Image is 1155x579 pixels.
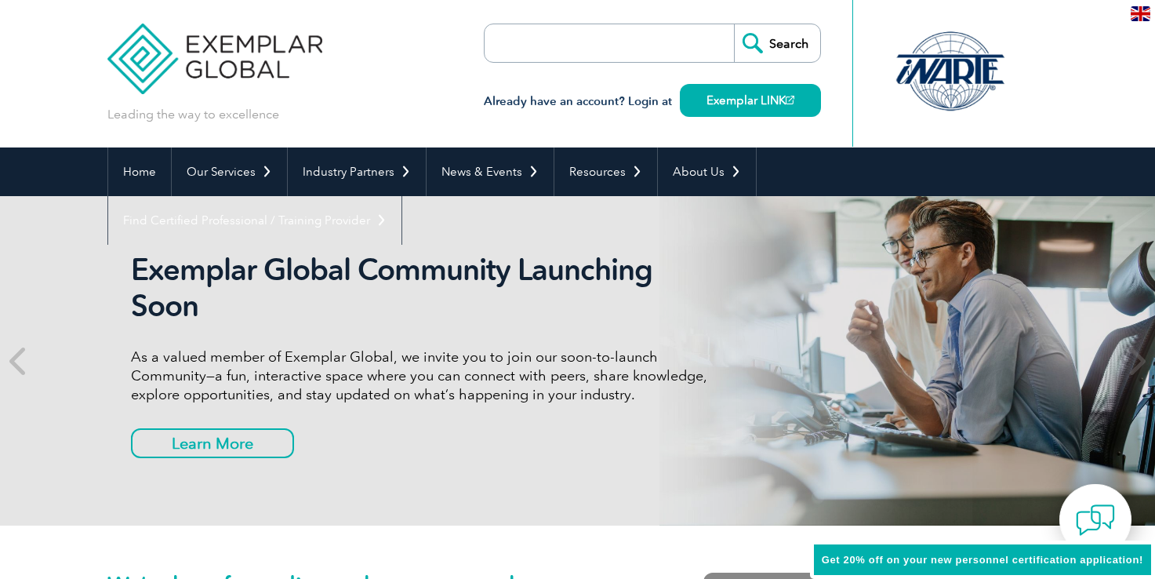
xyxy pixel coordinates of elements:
h2: Exemplar Global Community Launching Soon [131,252,719,324]
a: Exemplar LINK [680,84,821,117]
span: Get 20% off on your new personnel certification application! [822,554,1143,566]
a: Home [108,147,171,196]
p: Leading the way to excellence [107,106,279,123]
p: As a valued member of Exemplar Global, we invite you to join our soon-to-launch Community—a fun, ... [131,348,719,404]
a: Industry Partners [288,147,426,196]
a: About Us [658,147,756,196]
a: Resources [554,147,657,196]
input: Search [734,24,820,62]
a: Learn More [131,428,294,458]
h3: Already have an account? Login at [484,92,821,111]
img: en [1131,6,1150,21]
img: contact-chat.png [1076,501,1115,540]
a: Find Certified Professional / Training Provider [108,196,401,245]
img: open_square.png [786,96,794,104]
a: News & Events [427,147,554,196]
a: Our Services [172,147,287,196]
